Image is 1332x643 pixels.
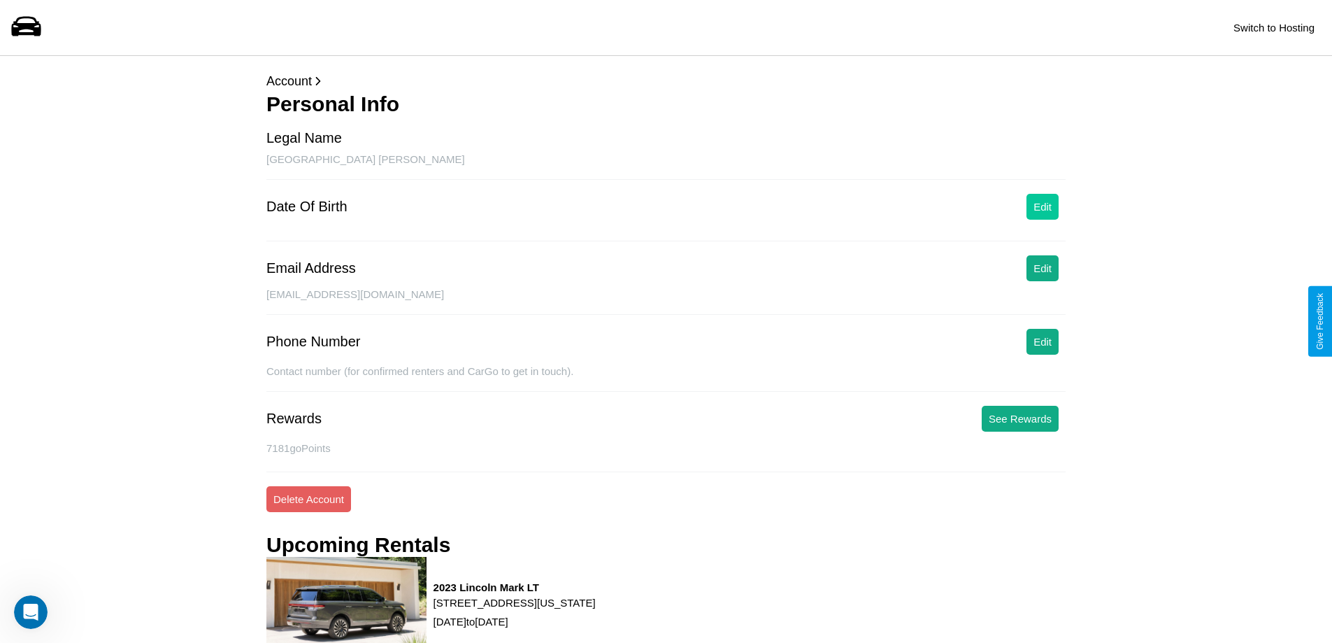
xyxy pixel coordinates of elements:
iframe: Intercom live chat [14,595,48,629]
div: Legal Name [266,130,342,146]
div: [GEOGRAPHIC_DATA] [PERSON_NAME] [266,153,1066,180]
div: Give Feedback [1315,293,1325,350]
p: 7181 goPoints [266,439,1066,458]
h3: Personal Info [266,92,1066,116]
div: Email Address [266,260,356,276]
button: Delete Account [266,486,351,512]
div: Phone Number [266,334,361,350]
button: See Rewards [982,406,1059,432]
h3: Upcoming Rentals [266,533,450,557]
button: Edit [1026,255,1059,281]
div: Date Of Birth [266,199,348,215]
div: Rewards [266,411,322,427]
h3: 2023 Lincoln Mark LT [434,581,596,593]
div: Contact number (for confirmed renters and CarGo to get in touch). [266,365,1066,392]
p: [DATE] to [DATE] [434,612,596,631]
div: [EMAIL_ADDRESS][DOMAIN_NAME] [266,288,1066,315]
button: Switch to Hosting [1226,15,1322,41]
button: Edit [1026,194,1059,220]
p: Account [266,70,1066,92]
button: Edit [1026,329,1059,355]
p: [STREET_ADDRESS][US_STATE] [434,593,596,612]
